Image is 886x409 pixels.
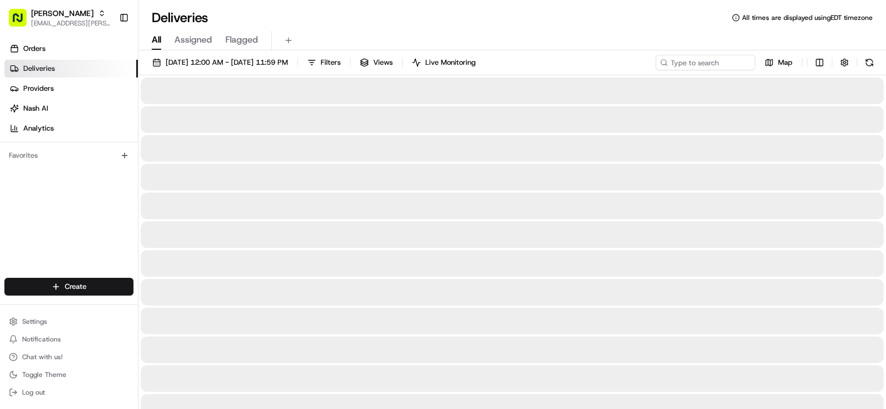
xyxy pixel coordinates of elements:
span: Create [65,282,86,292]
button: Chat with us! [4,349,133,365]
span: Chat with us! [22,353,63,361]
span: All times are displayed using EDT timezone [742,13,873,22]
div: Favorites [4,147,133,164]
span: Analytics [23,123,54,133]
button: Views [355,55,398,70]
span: Log out [22,388,45,397]
a: Orders [4,40,138,58]
span: Flagged [225,33,258,46]
span: [DATE] 12:00 AM - [DATE] 11:59 PM [166,58,288,68]
span: Views [373,58,393,68]
a: Deliveries [4,60,138,77]
button: Create [4,278,133,296]
span: Nash AI [23,103,48,113]
button: Filters [302,55,346,70]
h1: Deliveries [152,9,208,27]
span: Notifications [22,335,61,344]
button: [PERSON_NAME][EMAIL_ADDRESS][PERSON_NAME][DOMAIN_NAME] [4,4,115,31]
span: Toggle Theme [22,370,66,379]
button: Notifications [4,332,133,347]
a: Analytics [4,120,138,137]
button: Log out [4,385,133,400]
span: Orders [23,44,45,54]
input: Type to search [656,55,755,70]
button: Toggle Theme [4,367,133,382]
button: [PERSON_NAME] [31,8,94,19]
a: Providers [4,80,138,97]
span: Providers [23,84,54,94]
span: Map [778,58,792,68]
button: [EMAIL_ADDRESS][PERSON_NAME][DOMAIN_NAME] [31,19,110,28]
span: Filters [321,58,341,68]
span: Deliveries [23,64,55,74]
button: Settings [4,314,133,329]
span: Assigned [174,33,212,46]
a: Nash AI [4,100,138,117]
button: Refresh [862,55,877,70]
span: Live Monitoring [425,58,476,68]
button: [DATE] 12:00 AM - [DATE] 11:59 PM [147,55,293,70]
span: All [152,33,161,46]
button: Map [760,55,797,70]
span: Settings [22,317,47,326]
button: Live Monitoring [407,55,481,70]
